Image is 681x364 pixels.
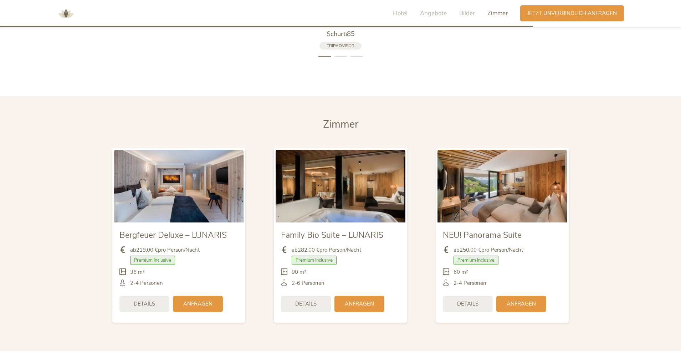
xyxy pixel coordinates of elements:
[292,268,306,276] span: 90 m²
[459,9,475,17] span: Bilder
[420,9,447,17] span: Angebote
[437,150,567,222] img: NEU! Panorama Suite
[487,9,508,17] span: Zimmer
[251,30,430,39] a: Schurti85
[454,268,468,276] span: 60 m²
[327,43,354,48] span: Tripadvisor
[443,230,522,241] span: NEU! Panorama Suite
[130,268,145,276] span: 36 m²
[345,300,374,308] span: Anfragen
[527,10,617,17] span: Jetzt unverbindlich anfragen
[323,117,358,131] span: Zimmer
[130,246,200,254] span: ab pro Person/Nacht
[393,9,408,17] span: Hotel
[119,230,227,241] span: Bergfeuer Deluxe – LUNARIS
[454,280,486,287] span: 2-4 Personen
[454,246,523,254] span: ab pro Person/Nacht
[292,280,324,287] span: 2-6 Personen
[454,256,498,265] span: Premium Inclusive
[507,300,536,308] span: Anfragen
[457,300,478,308] span: Details
[327,30,355,38] span: Schurti85
[134,300,155,308] span: Details
[183,300,213,308] span: Anfragen
[55,11,77,16] a: AMONTI & LUNARIS Wellnessresort
[298,246,319,253] b: 282,00 €
[292,256,337,265] span: Premium Inclusive
[281,230,383,241] span: Family Bio Suite – LUNARIS
[130,280,163,287] span: 2-4 Personen
[276,150,405,222] img: Family Bio Suite – LUNARIS
[55,3,77,24] img: AMONTI & LUNARIS Wellnessresort
[460,246,481,253] b: 250,00 €
[292,246,361,254] span: ab pro Person/Nacht
[130,256,175,265] span: Premium Inclusive
[295,300,317,308] span: Details
[114,150,244,222] img: Bergfeuer Deluxe – LUNARIS
[319,42,362,50] a: Tripadvisor
[136,246,158,253] b: 219,00 €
